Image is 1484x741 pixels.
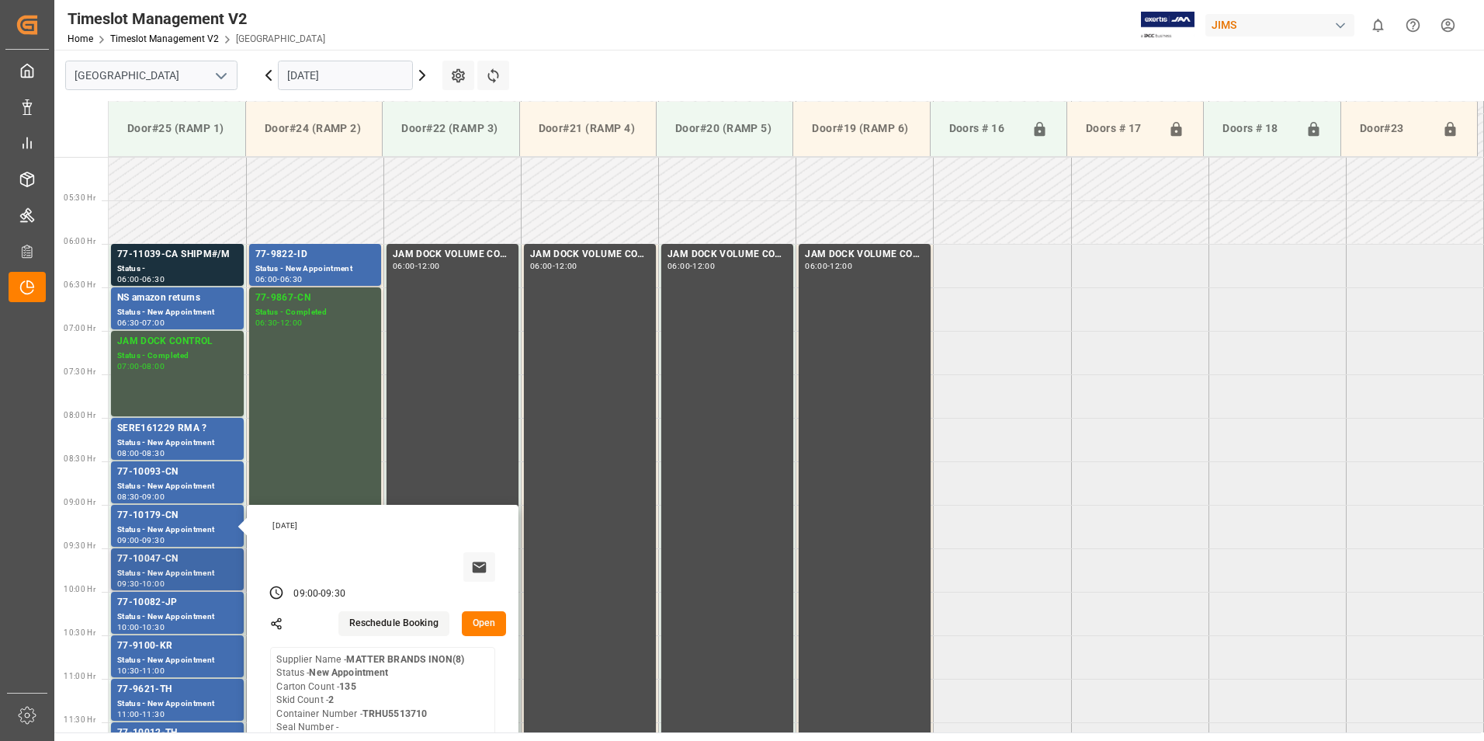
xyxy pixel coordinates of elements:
div: Doors # 17 [1080,114,1162,144]
div: 06:30 [280,276,303,283]
div: 11:30 [142,711,165,718]
b: New Appointment [309,667,388,678]
div: 08:30 [142,450,165,457]
div: 06:00 [255,276,278,283]
div: - [140,667,142,674]
div: 09:00 [293,587,318,601]
img: Exertis%20JAM%20-%20Email%20Logo.jpg_1722504956.jpg [1141,12,1194,39]
button: Help Center [1396,8,1430,43]
div: 10:30 [142,624,165,631]
div: 09:00 [142,493,165,500]
div: 11:00 [117,711,140,718]
div: 77-10093-CN [117,464,238,480]
div: 11:00 [142,667,165,674]
div: 10:00 [117,624,140,631]
div: Doors # 16 [943,114,1025,144]
div: Status - New Appointment [117,437,238,450]
span: 09:00 Hr [64,498,95,506]
div: Door#24 (RAMP 2) [258,114,369,143]
div: 06:00 [393,263,415,270]
div: JAM DOCK VOLUME CONTROL [530,247,650,263]
div: 77-9867-CN [255,290,375,306]
b: 2 [328,694,334,705]
div: - [140,624,142,631]
div: NS amazon returns [117,290,238,306]
span: 11:00 Hr [64,672,95,680]
div: Door#20 (RAMP 5) [669,114,780,143]
div: Status - New Appointment [117,306,238,319]
div: JAM DOCK CONTROL [117,334,238,350]
div: Timeslot Management V2 [68,7,325,30]
span: 09:30 Hr [64,541,95,550]
div: 77-9822-ID [255,247,375,263]
button: Reschedule Booking [338,611,449,636]
div: - [553,263,555,270]
div: 06:00 [667,263,690,270]
div: Door#22 (RAMP 3) [395,114,506,143]
div: Supplier Name - Status - Carton Count - Skid Count - Container Number - Seal Number - [276,653,464,735]
div: 06:00 [805,263,827,270]
div: 07:00 [142,319,165,326]
a: Home [68,33,93,44]
b: 135 [339,681,355,692]
span: 05:30 Hr [64,193,95,202]
div: 09:30 [142,537,165,544]
div: Door#21 (RAMP 4) [532,114,643,143]
div: Status - Completed [255,306,375,319]
div: JAM DOCK VOLUME CONTROL [667,247,787,263]
button: Open [462,611,507,636]
div: [DATE] [267,520,501,531]
div: 77-10012-TH [117,725,238,741]
div: Status - New Appointment [117,524,238,537]
div: 77-11039-CA SHIPM#/M [117,247,238,263]
div: - [318,587,321,601]
div: - [140,537,142,544]
div: 06:30 [255,319,278,326]
div: - [277,319,279,326]
button: JIMS [1205,10,1361,40]
div: - [140,711,142,718]
div: 08:00 [142,363,165,370]
div: 10:30 [117,667,140,674]
input: DD.MM.YYYY [278,61,413,90]
span: 10:00 Hr [64,585,95,593]
div: Door#19 (RAMP 6) [806,114,917,143]
div: - [140,363,142,370]
span: 10:30 Hr [64,628,95,637]
div: Door#25 (RAMP 1) [121,114,233,143]
div: Status - Completed [117,350,238,363]
div: Status - New Appointment [255,263,375,276]
div: 77-9100-KR [117,638,238,654]
div: 12:00 [692,263,715,270]
div: 06:00 [117,276,140,283]
span: 11:30 Hr [64,715,95,724]
div: 12:00 [280,319,303,326]
div: JAM DOCK VOLUME CONTROL [805,247,924,263]
div: JIMS [1205,14,1354,37]
div: - [140,450,142,457]
b: TRHU5513710 [362,708,427,719]
div: 06:30 [117,319,140,326]
div: 09:30 [117,580,140,587]
span: 06:00 Hr [64,237,95,245]
button: show 0 new notifications [1361,8,1396,43]
div: - [140,580,142,587]
b: MATTER BRANDS INON(8) [346,654,464,665]
div: 77-10082-JP [117,595,238,611]
div: Status - New Appointment [117,654,238,667]
a: Timeslot Management V2 [110,33,219,44]
div: Status - New Appointment [117,480,238,493]
div: 08:00 [117,450,140,457]
div: - [277,276,279,283]
div: 12:00 [830,263,852,270]
div: 77-9621-TH [117,682,238,698]
button: open menu [209,64,232,88]
div: JAM DOCK VOLUME CONTROL [393,247,512,263]
span: 07:30 Hr [64,367,95,376]
span: 08:00 Hr [64,411,95,419]
div: 09:30 [321,587,345,601]
div: - [140,276,142,283]
div: - [140,493,142,500]
div: 07:00 [117,363,140,370]
div: Status - New Appointment [117,567,238,580]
